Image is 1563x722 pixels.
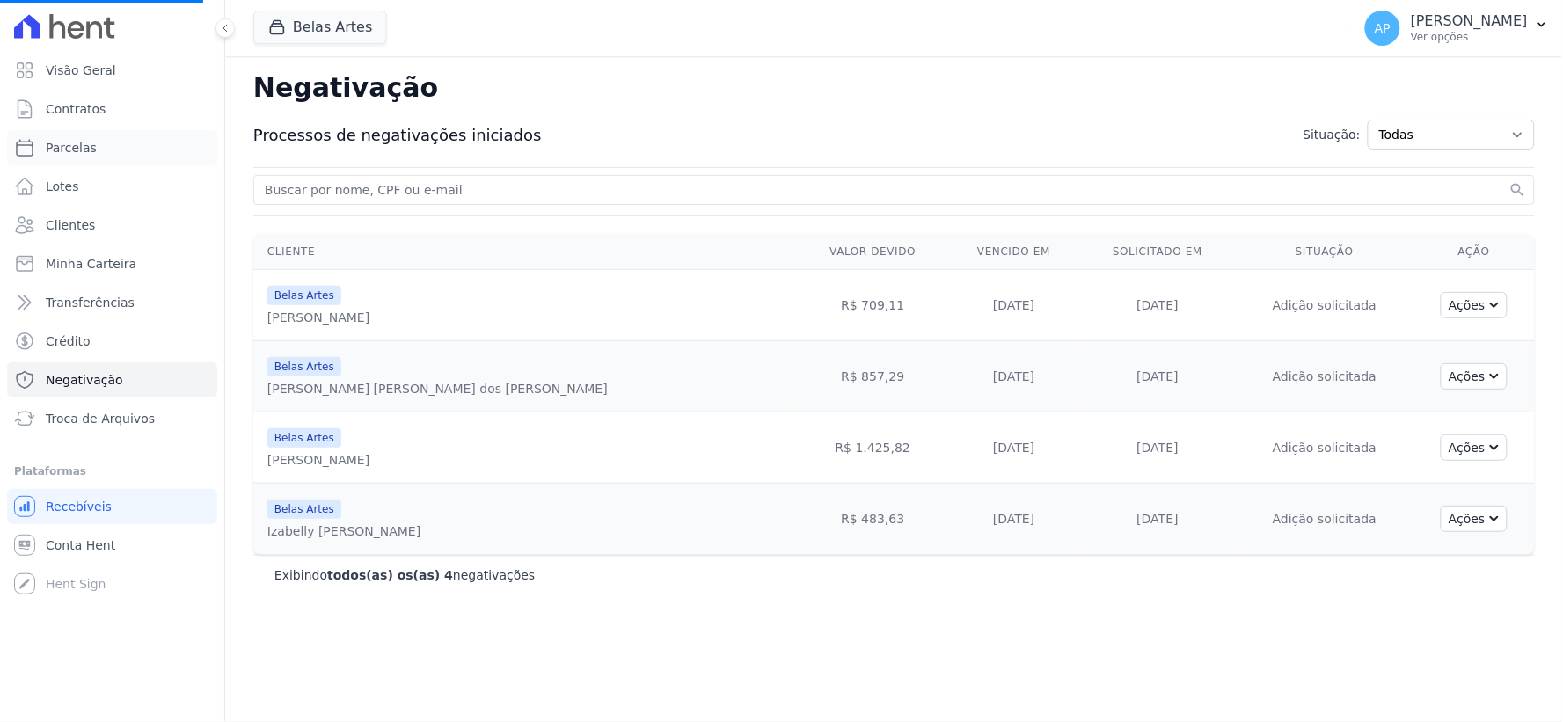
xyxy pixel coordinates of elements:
span: Situação: [1304,126,1361,144]
p: [PERSON_NAME] [1411,12,1528,30]
button: search [1509,181,1527,199]
span: Processos de negativações iniciados [253,123,542,147]
button: Ações [1441,292,1508,318]
td: [DATE] [1079,484,1236,555]
b: todos(as) os(as) 4 [327,568,453,582]
td: [DATE] [948,484,1079,555]
span: Clientes [46,216,95,234]
a: Negativação [7,362,217,397]
td: [DATE] [948,270,1079,341]
a: Parcelas [7,130,217,165]
td: R$ 483,63 [798,484,949,555]
span: AP [1375,22,1391,34]
span: Transferências [46,294,135,311]
span: Recebíveis [46,498,112,515]
a: Contratos [7,91,217,127]
td: Adição solicitada [1236,270,1413,341]
td: R$ 1.425,82 [798,412,949,484]
th: Situação [1236,234,1413,270]
a: Recebíveis [7,489,217,524]
span: Parcelas [46,139,97,157]
input: Buscar por nome, CPF ou e-mail [261,179,1506,201]
a: Conta Hent [7,528,217,563]
td: Adição solicitada [1236,484,1413,555]
span: Contratos [46,100,106,118]
p: Exibindo negativações [274,566,535,584]
a: Troca de Arquivos [7,401,217,436]
span: Visão Geral [46,62,116,79]
td: R$ 709,11 [798,270,949,341]
span: Conta Hent [46,536,115,554]
button: Ações [1441,506,1508,532]
a: Lotes [7,169,217,204]
button: Belas Artes [253,11,387,44]
th: Cliente [253,234,798,270]
button: Ações [1441,363,1508,390]
a: Clientes [7,208,217,243]
td: Adição solicitada [1236,412,1413,484]
span: Belas Artes [267,428,341,448]
div: [PERSON_NAME] [267,309,369,326]
span: Belas Artes [267,357,341,376]
a: Minha Carteira [7,246,217,281]
td: [DATE] [1079,270,1236,341]
span: Crédito [46,332,91,350]
span: Troca de Arquivos [46,410,155,427]
a: Crédito [7,324,217,359]
th: Vencido em [948,234,1079,270]
th: Solicitado em [1079,234,1236,270]
div: Izabelly [PERSON_NAME] [267,522,420,540]
th: Valor devido [798,234,949,270]
div: [PERSON_NAME] [267,451,369,469]
button: Ações [1441,434,1508,461]
p: Ver opções [1411,30,1528,44]
div: [PERSON_NAME] [PERSON_NAME] dos [PERSON_NAME] [267,380,608,397]
span: Belas Artes [267,286,341,305]
td: [DATE] [1079,341,1236,412]
td: [DATE] [1079,412,1236,484]
td: R$ 857,29 [798,341,949,412]
td: [DATE] [948,341,1079,412]
span: Negativação [46,371,123,389]
button: AP [PERSON_NAME] Ver opções [1351,4,1563,53]
h2: Negativação [253,70,1535,106]
div: Plataformas [14,461,210,482]
span: Minha Carteira [46,255,136,273]
span: Lotes [46,178,79,195]
th: Ação [1413,234,1535,270]
td: Adição solicitada [1236,341,1413,412]
td: [DATE] [948,412,1079,484]
a: Visão Geral [7,53,217,88]
a: Transferências [7,285,217,320]
span: Belas Artes [267,500,341,519]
